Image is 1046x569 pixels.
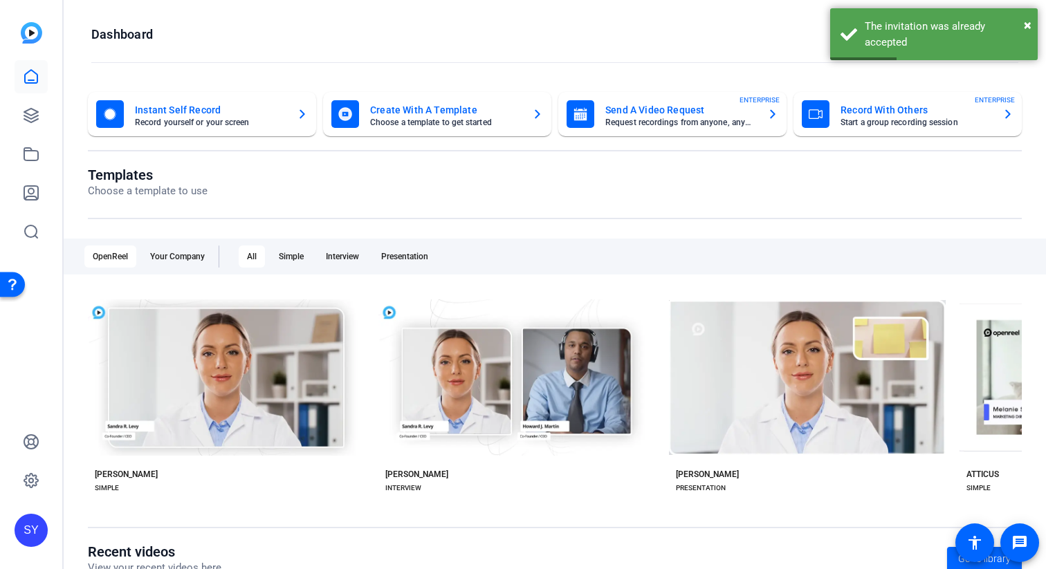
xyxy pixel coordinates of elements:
div: Interview [318,245,367,268]
div: [PERSON_NAME] [676,469,739,480]
div: OpenReel [84,245,136,268]
div: Presentation [373,245,437,268]
div: [PERSON_NAME] [95,469,158,480]
h1: Templates [88,167,208,183]
button: Instant Self RecordRecord yourself or your screen [88,92,316,136]
mat-card-subtitle: Choose a template to get started [370,118,521,127]
button: Close [1024,15,1031,35]
span: × [1024,17,1031,33]
p: Choose a template to use [88,183,208,199]
button: Send A Video RequestRequest recordings from anyone, anywhereENTERPRISE [558,92,787,136]
span: ENTERPRISE [740,95,780,105]
mat-card-title: Create With A Template [370,102,521,118]
button: Record With OthersStart a group recording sessionENTERPRISE [793,92,1022,136]
mat-icon: accessibility [966,534,983,551]
mat-icon: message [1011,534,1028,551]
div: SIMPLE [95,483,119,494]
div: ATTICUS [966,469,999,480]
img: blue-gradient.svg [21,22,42,44]
span: ENTERPRISE [975,95,1015,105]
mat-card-title: Instant Self Record [135,102,286,118]
div: SIMPLE [966,483,991,494]
div: PRESENTATION [676,483,726,494]
mat-card-title: Send A Video Request [605,102,756,118]
mat-card-subtitle: Record yourself or your screen [135,118,286,127]
div: The invitation was already accepted [865,19,1027,50]
div: [PERSON_NAME] [385,469,448,480]
button: Create With A TemplateChoose a template to get started [323,92,551,136]
mat-card-subtitle: Request recordings from anyone, anywhere [605,118,756,127]
div: SY [15,514,48,547]
h1: Dashboard [91,26,153,43]
div: Simple [270,245,312,268]
h1: Recent videos [88,543,221,560]
mat-card-subtitle: Start a group recording session [841,118,991,127]
div: INTERVIEW [385,483,421,494]
mat-card-title: Record With Others [841,102,991,118]
div: All [239,245,265,268]
div: Your Company [142,245,213,268]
